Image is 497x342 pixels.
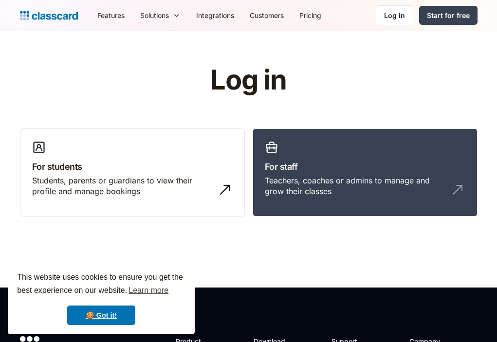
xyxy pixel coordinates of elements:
h1: Log in [94,65,403,95]
h3: For staff [265,160,465,173]
div: Solutions [132,4,188,26]
div: cookieconsent [8,262,195,334]
div: Students, parents or guardians to view their profile and manage bookings [32,175,213,197]
a: For studentsStudents, parents or guardians to view their profile and manage bookings [20,128,245,217]
a: Pricing [292,4,329,26]
a: Log in [376,5,413,25]
a: dismiss cookie message [67,306,135,325]
div: Teachers, coaches or admins to manage and grow their classes [265,175,446,197]
a: Customers [242,4,292,26]
a: For staffTeachers, coaches or admins to manage and grow their classes [253,128,478,217]
a: Features [90,4,132,26]
a: Integrations [188,4,242,26]
a: Logo [20,9,78,22]
h3: For students [32,160,233,173]
span: This website uses cookies to ensure you get the best experience on our website. [17,271,185,298]
a: Start for free [419,6,478,25]
div: Log in [384,10,405,20]
a: learn more about cookies [127,283,170,298]
div: Start for free [427,10,470,20]
div: Solutions [140,10,169,20]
